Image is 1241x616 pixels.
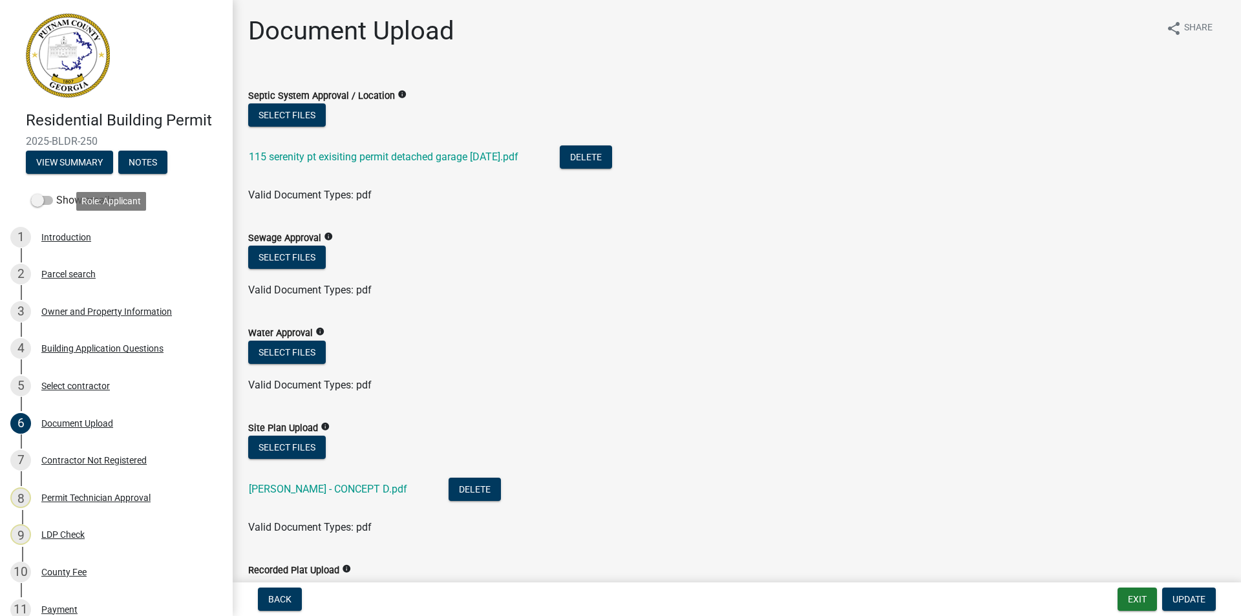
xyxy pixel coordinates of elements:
[41,270,96,279] div: Parcel search
[248,234,321,243] label: Sewage Approval
[342,564,351,573] i: info
[249,483,407,495] a: [PERSON_NAME] - CONCEPT D.pdf
[10,264,31,284] div: 2
[449,484,501,496] wm-modal-confirm: Delete Document
[1172,594,1205,604] span: Update
[26,158,113,168] wm-modal-confirm: Summary
[26,111,222,130] h4: Residential Building Permit
[1166,21,1182,36] i: share
[10,450,31,471] div: 7
[41,419,113,428] div: Document Upload
[118,151,167,174] button: Notes
[10,413,31,434] div: 6
[248,566,339,575] label: Recorded Plat Upload
[248,246,326,269] button: Select files
[41,233,91,242] div: Introduction
[315,327,324,336] i: info
[10,227,31,248] div: 1
[248,329,313,338] label: Water Approval
[10,338,31,359] div: 4
[1156,16,1223,41] button: shareShare
[560,152,612,164] wm-modal-confirm: Delete Document
[10,487,31,508] div: 8
[118,158,167,168] wm-modal-confirm: Notes
[10,524,31,545] div: 9
[41,307,172,316] div: Owner and Property Information
[248,16,454,47] h1: Document Upload
[31,193,115,208] label: Show emails
[1118,588,1157,611] button: Exit
[248,103,326,127] button: Select files
[1184,21,1213,36] span: Share
[10,301,31,322] div: 3
[248,521,372,533] span: Valid Document Types: pdf
[249,151,518,163] a: 115 serenity pt exisiting permit detached garage [DATE].pdf
[449,478,501,501] button: Delete
[248,284,372,296] span: Valid Document Types: pdf
[76,192,146,211] div: Role: Applicant
[26,14,110,98] img: Putnam County, Georgia
[324,232,333,241] i: info
[248,92,395,101] label: Septic System Approval / Location
[248,379,372,391] span: Valid Document Types: pdf
[248,341,326,364] button: Select files
[41,568,87,577] div: County Fee
[26,151,113,174] button: View Summary
[41,344,164,353] div: Building Application Questions
[41,493,151,502] div: Permit Technician Approval
[248,436,326,459] button: Select files
[10,562,31,582] div: 10
[398,90,407,99] i: info
[26,135,207,147] span: 2025-BLDR-250
[1162,588,1216,611] button: Update
[268,594,292,604] span: Back
[41,530,85,539] div: LDP Check
[41,456,147,465] div: Contractor Not Registered
[248,424,318,433] label: Site Plan Upload
[321,422,330,431] i: info
[41,605,78,614] div: Payment
[560,145,612,169] button: Delete
[248,189,372,201] span: Valid Document Types: pdf
[41,381,110,390] div: Select contractor
[258,588,302,611] button: Back
[10,376,31,396] div: 5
